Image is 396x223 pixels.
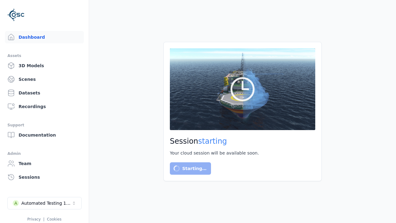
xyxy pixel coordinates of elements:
[13,200,19,206] div: A
[5,73,84,85] a: Scenes
[5,171,84,183] a: Sessions
[27,217,41,221] a: Privacy
[43,217,45,221] span: |
[7,121,81,129] div: Support
[170,162,211,175] button: Starting…
[5,87,84,99] a: Datasets
[21,200,71,206] div: Automated Testing 1 - Playwright
[5,31,84,43] a: Dashboard
[7,6,25,24] img: Logo
[7,197,82,209] button: Select a workspace
[5,100,84,113] a: Recordings
[170,150,315,156] div: Your cloud session will be available soon.
[5,129,84,141] a: Documentation
[7,52,81,59] div: Assets
[47,217,62,221] a: Cookies
[5,59,84,72] a: 3D Models
[198,137,227,146] span: starting
[170,136,315,146] h2: Session
[5,157,84,170] a: Team
[7,150,81,157] div: Admin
